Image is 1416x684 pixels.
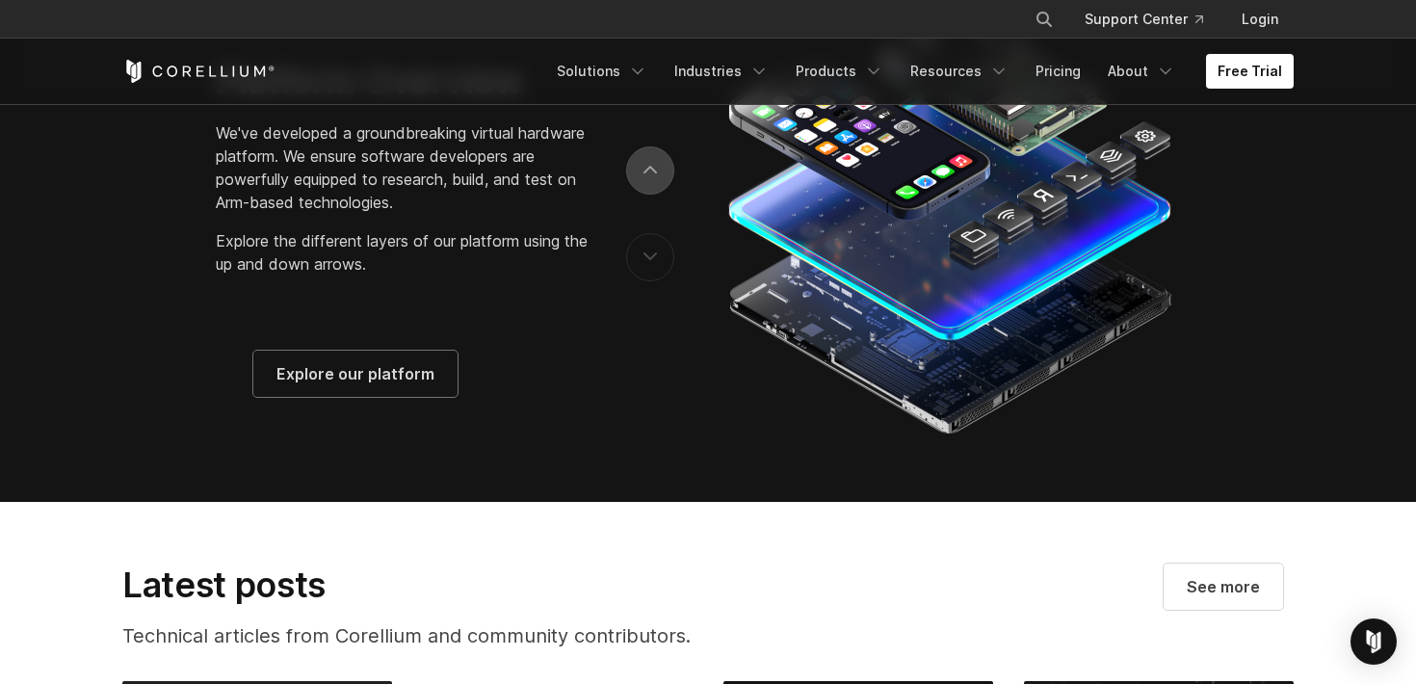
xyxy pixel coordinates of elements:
[1069,2,1219,37] a: Support Center
[1226,2,1294,37] a: Login
[253,351,458,397] a: Explore our platform
[1187,575,1260,598] span: See more
[899,54,1020,89] a: Resources
[216,229,588,276] p: Explore the different layers of our platform using the up and down arrows.
[1027,2,1062,37] button: Search
[626,146,674,195] button: next
[626,233,674,281] button: previous
[1096,54,1187,89] a: About
[122,564,779,606] h2: Latest posts
[1350,618,1397,665] div: Open Intercom Messenger
[1206,54,1294,89] a: Free Trial
[216,121,588,214] p: We've developed a groundbreaking virtual hardware platform. We ensure software developers are pow...
[276,362,434,385] span: Explore our platform
[663,54,780,89] a: Industries
[122,60,275,83] a: Corellium Home
[545,54,1294,89] div: Navigation Menu
[784,54,895,89] a: Products
[122,621,779,650] p: Technical articles from Corellium and community contributors.
[545,54,659,89] a: Solutions
[1024,54,1092,89] a: Pricing
[1164,564,1283,610] a: Visit our blog
[1011,2,1294,37] div: Navigation Menu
